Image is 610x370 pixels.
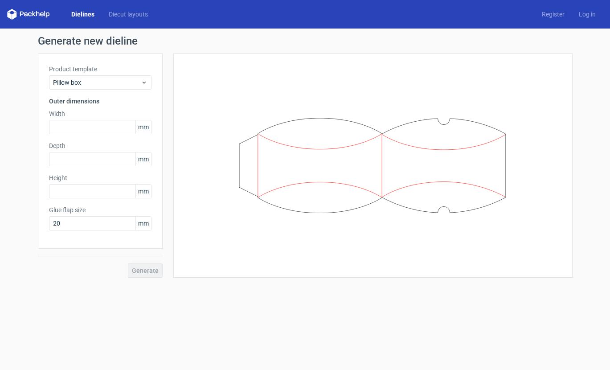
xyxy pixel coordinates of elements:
[135,120,151,134] span: mm
[102,10,155,19] a: Diecut layouts
[572,10,603,19] a: Log in
[49,65,151,74] label: Product template
[135,185,151,198] span: mm
[49,97,151,106] h3: Outer dimensions
[135,217,151,230] span: mm
[49,109,151,118] label: Width
[49,206,151,214] label: Glue flap size
[49,173,151,182] label: Height
[49,141,151,150] label: Depth
[53,78,141,87] span: Pillow box
[135,152,151,166] span: mm
[38,36,573,46] h1: Generate new dieline
[64,10,102,19] a: Dielines
[535,10,572,19] a: Register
